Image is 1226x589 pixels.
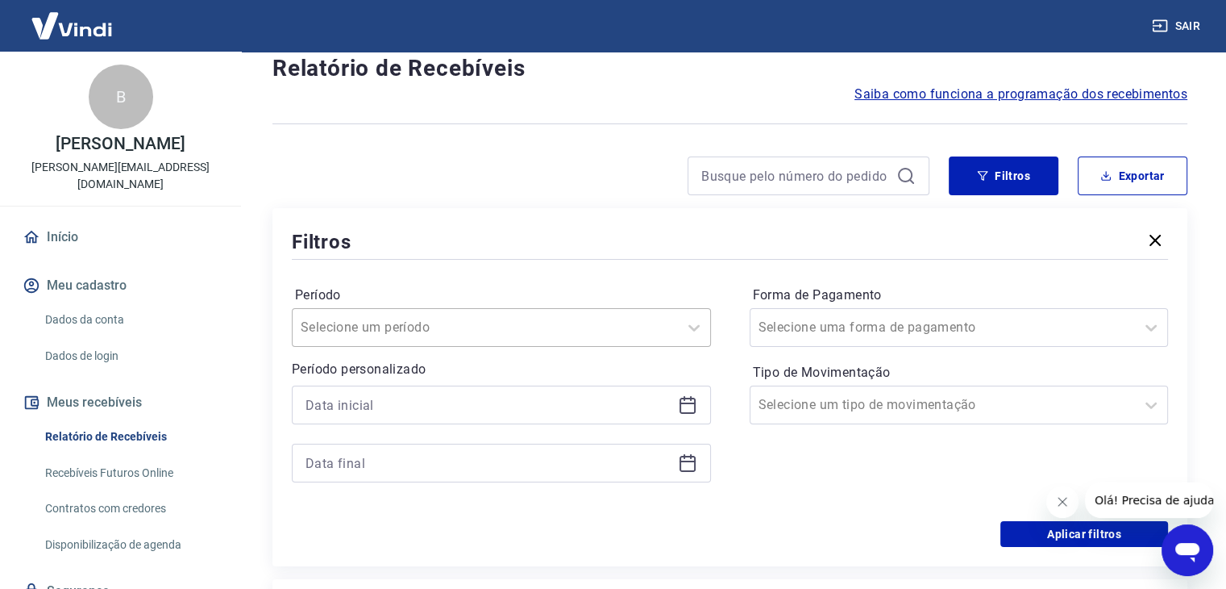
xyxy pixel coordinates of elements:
[19,385,222,420] button: Meus recebíveis
[1046,486,1078,518] iframe: Fechar mensagem
[89,65,153,129] div: B
[272,52,1187,85] h4: Relatório de Recebíveis
[949,157,1058,195] button: Filtros
[1162,524,1213,576] iframe: Botão para abrir a janela de mensagens
[13,159,228,193] p: [PERSON_NAME][EMAIL_ADDRESS][DOMAIN_NAME]
[305,451,671,475] input: Data final
[305,393,671,417] input: Data inicial
[39,420,222,453] a: Relatório de Recebíveis
[292,360,711,379] p: Período personalizado
[1000,521,1168,547] button: Aplicar filtros
[701,164,890,188] input: Busque pelo número do pedido
[295,286,708,305] label: Período
[39,340,222,373] a: Dados de login
[854,85,1187,104] a: Saiba como funciona a programação dos recebimentos
[19,268,222,303] button: Meu cadastro
[1078,157,1187,195] button: Exportar
[753,286,1166,305] label: Forma de Pagamento
[19,1,124,50] img: Vindi
[1149,11,1207,41] button: Sair
[1085,482,1213,518] iframe: Mensagem da empresa
[39,492,222,525] a: Contratos com credores
[39,528,222,562] a: Disponibilização de agenda
[39,457,222,490] a: Recebíveis Futuros Online
[753,363,1166,382] label: Tipo de Movimentação
[292,229,351,255] h5: Filtros
[56,136,185,152] p: [PERSON_NAME]
[10,11,135,24] span: Olá! Precisa de ajuda?
[19,219,222,255] a: Início
[39,303,222,336] a: Dados da conta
